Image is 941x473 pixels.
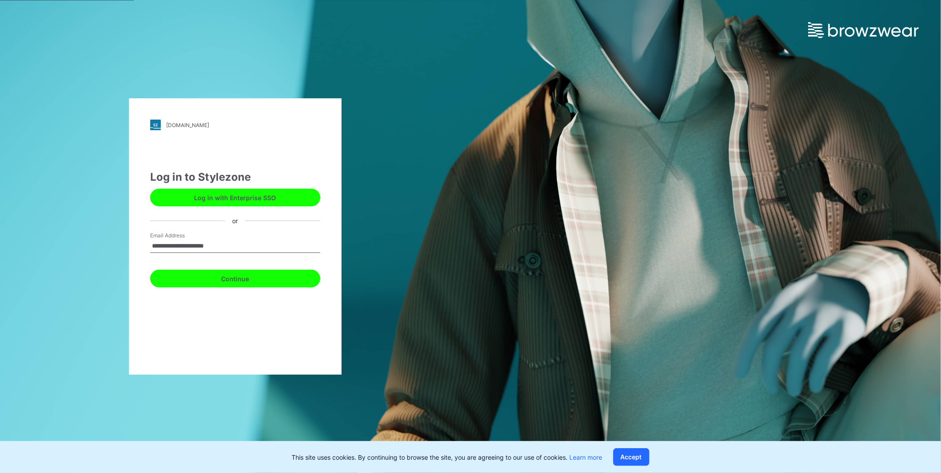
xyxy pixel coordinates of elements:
p: This site uses cookies. By continuing to browse the site, you are agreeing to our use of cookies. [292,453,603,462]
div: Log in to Stylezone [150,169,320,185]
button: Accept [613,448,649,466]
img: browzwear-logo.e42bd6dac1945053ebaf764b6aa21510.svg [808,22,919,38]
button: Continue [150,270,320,287]
label: Email Address [150,232,212,240]
div: or [226,216,245,225]
a: Learn more [570,454,603,461]
button: Log in with Enterprise SSO [150,189,320,206]
div: [DOMAIN_NAME] [166,122,209,128]
img: stylezone-logo.562084cfcfab977791bfbf7441f1a819.svg [150,120,161,130]
a: [DOMAIN_NAME] [150,120,320,130]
